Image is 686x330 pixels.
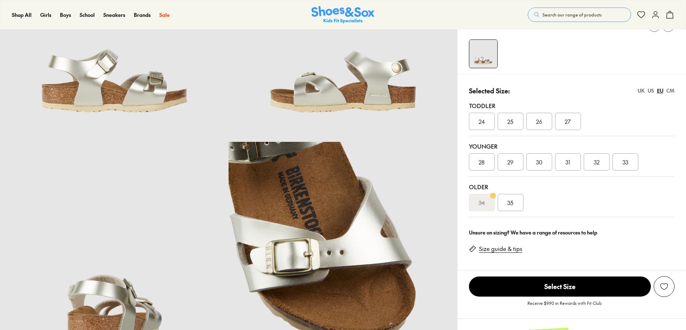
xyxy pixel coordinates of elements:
a: Brands [134,11,151,19]
span: 29 [507,158,513,166]
span: 26 [536,117,542,126]
div: Older [469,182,675,191]
a: Girls [40,11,51,19]
span: Shop All [12,11,32,18]
div: Unsure on sizing? We have a range of resources to help [469,229,675,236]
div: Younger [469,142,675,150]
span: Girls [40,11,51,18]
div: UK [638,87,645,94]
a: Sneakers [103,11,125,19]
span: School [80,11,95,18]
span: 25 [507,117,513,126]
button: Select Size [469,276,651,297]
div: US [648,87,654,94]
img: SNS_Logo_Responsive.svg [311,6,375,24]
a: Size guide & tips [479,245,522,253]
button: Search our range of products [528,8,631,22]
span: Search our range of products [542,11,602,18]
span: Sale [159,11,170,18]
span: Select Size [469,276,651,297]
span: 32 [594,158,600,166]
span: 31 [565,158,570,166]
span: 24 [479,117,485,126]
a: Boys [60,11,71,19]
div: CM [666,87,675,94]
span: Brands [134,11,151,18]
a: Sale [159,11,170,19]
button: Add to Wishlist [654,276,675,297]
span: Sneakers [103,11,125,18]
p: Selected Size: [469,86,510,96]
a: Shoes & Sox [311,6,375,24]
span: 33 [622,158,628,166]
span: 27 [565,117,571,126]
div: EU [657,87,663,94]
span: 28 [479,158,485,166]
s: 34 [479,198,485,207]
img: 11_1 [469,40,497,68]
a: Shop All [12,11,32,19]
div: Toddler [469,101,675,110]
a: School [80,11,95,19]
p: Receive $9.90 in Rewards with Fit Club [527,300,602,313]
span: 30 [536,158,542,166]
span: 35 [507,198,513,207]
span: Boys [60,11,71,18]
